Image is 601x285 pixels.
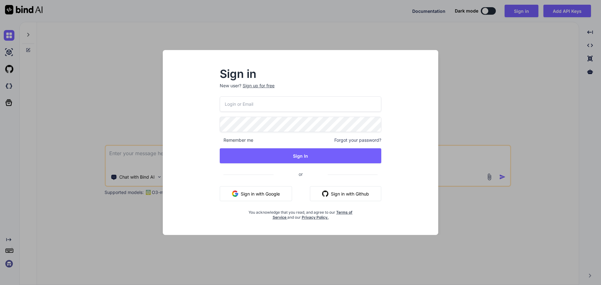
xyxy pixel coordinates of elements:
[247,206,354,220] div: You acknowledge that you read, and agree to our and our
[232,191,238,197] img: google
[220,69,381,79] h2: Sign in
[302,215,329,220] a: Privacy Policy.
[220,137,253,143] span: Remember me
[220,186,292,201] button: Sign in with Google
[322,191,328,197] img: github
[334,137,381,143] span: Forgot your password?
[310,186,381,201] button: Sign in with Github
[273,210,353,220] a: Terms of Service
[220,96,381,112] input: Login or Email
[220,83,381,96] p: New user?
[243,83,275,89] div: Sign up for free
[220,148,381,163] button: Sign In
[274,166,328,182] span: or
